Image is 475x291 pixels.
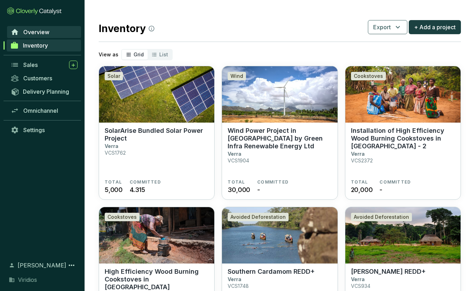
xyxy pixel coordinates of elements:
h2: Inventory [99,21,154,36]
p: VCS1762 [105,150,126,156]
span: Customers [23,75,52,82]
p: VCS934 [351,283,370,289]
span: COMMITTED [257,179,289,185]
span: 20,000 [351,185,373,194]
p: Southern Cardamom REDD+ [228,268,315,275]
p: VCS1748 [228,283,249,289]
span: Export [373,23,391,31]
p: Verra [228,151,241,157]
img: Southern Cardamom REDD+ [222,207,337,264]
span: TOTAL [105,179,122,185]
span: Settings [23,126,45,134]
p: Verra [351,276,365,282]
a: Inventory [7,39,81,51]
span: 30,000 [228,185,250,194]
a: Overview [7,26,81,38]
span: COMMITTED [130,179,161,185]
span: 5,000 [105,185,123,194]
p: Verra [228,276,241,282]
div: Wind [228,72,246,80]
div: Avoided Deforestation [351,213,412,221]
span: Omnichannel [23,107,58,114]
a: SolarArise Bundled Solar Power ProjectSolarSolarArise Bundled Solar Power ProjectVerraVCS1762TOTA... [99,66,215,200]
div: Cookstoves [105,213,140,221]
button: Export [368,20,407,34]
img: Wind Power Project in Tamil Nadu by Green Infra Renewable Energy Ltd [222,66,337,123]
span: Viridios [18,275,37,284]
span: COMMITTED [380,179,411,185]
span: Overview [23,29,49,36]
a: Settings [7,124,81,136]
a: Customers [7,72,81,84]
img: Installation of High Efficiency Wood Burning Cookstoves in Malawi - 2 [345,66,461,123]
p: SolarArise Bundled Solar Power Project [105,127,209,142]
p: [PERSON_NAME] REDD+ [351,268,426,275]
span: TOTAL [351,179,368,185]
a: Sales [7,59,81,71]
span: Inventory [23,42,48,49]
div: Avoided Deforestation [228,213,289,221]
span: Grid [134,51,144,57]
span: [PERSON_NAME] [18,261,66,270]
div: Cookstoves [351,72,386,80]
p: Verra [105,143,118,149]
a: Delivery Planning [7,86,81,97]
p: High Efficiency Wood Burning Cookstoves in [GEOGRAPHIC_DATA] [105,268,209,291]
p: Installation of High Efficiency Wood Burning Cookstoves in [GEOGRAPHIC_DATA] - 2 [351,127,455,150]
span: List [159,51,168,57]
p: VCS2372 [351,157,373,163]
span: 4.315 [130,185,145,194]
p: Wind Power Project in [GEOGRAPHIC_DATA] by Green Infra Renewable Energy Ltd [228,127,332,150]
span: - [257,185,260,194]
span: + Add a project [414,23,456,31]
span: Delivery Planning [23,88,69,95]
p: Verra [351,151,365,157]
p: VCS1904 [228,157,249,163]
div: segmented control [121,49,173,60]
button: + Add a project [409,20,461,34]
span: - [380,185,382,194]
img: High Efficiency Wood Burning Cookstoves in Zimbabwe [99,207,214,264]
a: Omnichannel [7,105,81,117]
a: Installation of High Efficiency Wood Burning Cookstoves in Malawi - 2CookstovesInstallation of Hi... [345,66,461,200]
img: Mai Ndombe REDD+ [345,207,461,264]
span: TOTAL [228,179,245,185]
a: Wind Power Project in Tamil Nadu by Green Infra Renewable Energy LtdWindWind Power Project in [GE... [222,66,338,200]
img: SolarArise Bundled Solar Power Project [99,66,214,123]
span: Sales [23,61,38,68]
p: View as [99,51,118,58]
div: Solar [105,72,123,80]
